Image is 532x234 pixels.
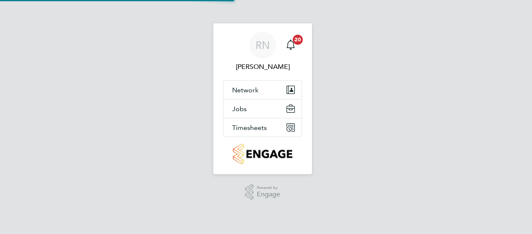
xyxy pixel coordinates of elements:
span: 20 [293,35,303,45]
span: Powered by [257,184,280,191]
img: countryside-properties-logo-retina.png [233,144,292,164]
span: Jobs [232,105,247,113]
a: Powered byEngage [245,184,281,200]
span: Engage [257,191,280,198]
span: Timesheets [232,124,267,132]
button: Network [224,81,302,99]
a: Go to home page [223,144,302,164]
button: Jobs [224,99,302,118]
span: Rob Neville [223,62,302,72]
a: RN[PERSON_NAME] [223,32,302,72]
button: Timesheets [224,118,302,137]
span: Network [232,86,258,94]
nav: Main navigation [213,23,312,174]
span: RN [256,40,270,51]
a: 20 [282,32,299,58]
